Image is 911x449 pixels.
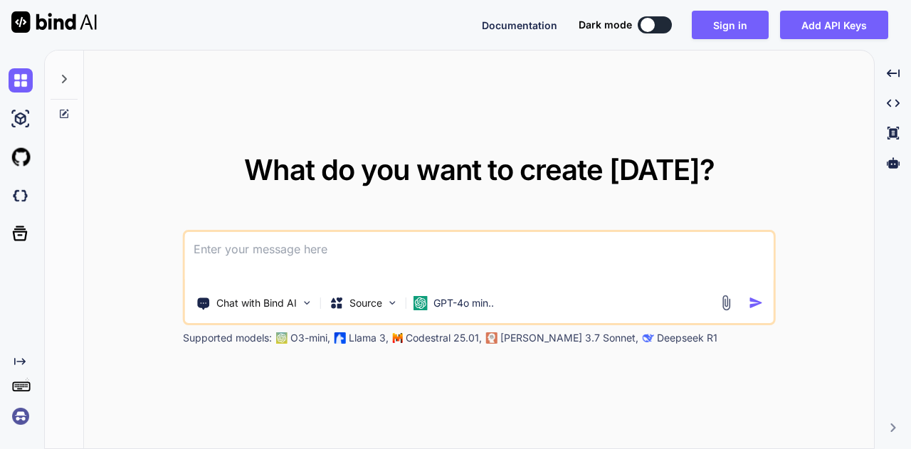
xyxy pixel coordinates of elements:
[9,107,33,131] img: ai-studio
[276,332,288,344] img: GPT-4
[11,11,97,33] img: Bind AI
[386,297,399,309] img: Pick Models
[216,296,297,310] p: Chat with Bind AI
[406,331,482,345] p: Codestral 25.01,
[500,331,638,345] p: [PERSON_NAME] 3.7 Sonnet,
[335,332,346,344] img: Llama2
[9,404,33,428] img: signin
[414,296,428,310] img: GPT-4o mini
[9,184,33,208] img: darkCloudIdeIcon
[643,332,654,344] img: claude
[579,18,632,32] span: Dark mode
[717,295,734,311] img: attachment
[692,11,769,39] button: Sign in
[183,331,272,345] p: Supported models:
[748,295,763,310] img: icon
[244,152,715,187] span: What do you want to create [DATE]?
[393,333,403,343] img: Mistral-AI
[9,68,33,93] img: chat
[290,331,330,345] p: O3-mini,
[657,331,717,345] p: Deepseek R1
[301,297,313,309] img: Pick Tools
[9,145,33,169] img: githubLight
[349,331,389,345] p: Llama 3,
[349,296,382,310] p: Source
[482,18,557,33] button: Documentation
[780,11,888,39] button: Add API Keys
[433,296,494,310] p: GPT-4o min..
[486,332,497,344] img: claude
[482,19,557,31] span: Documentation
